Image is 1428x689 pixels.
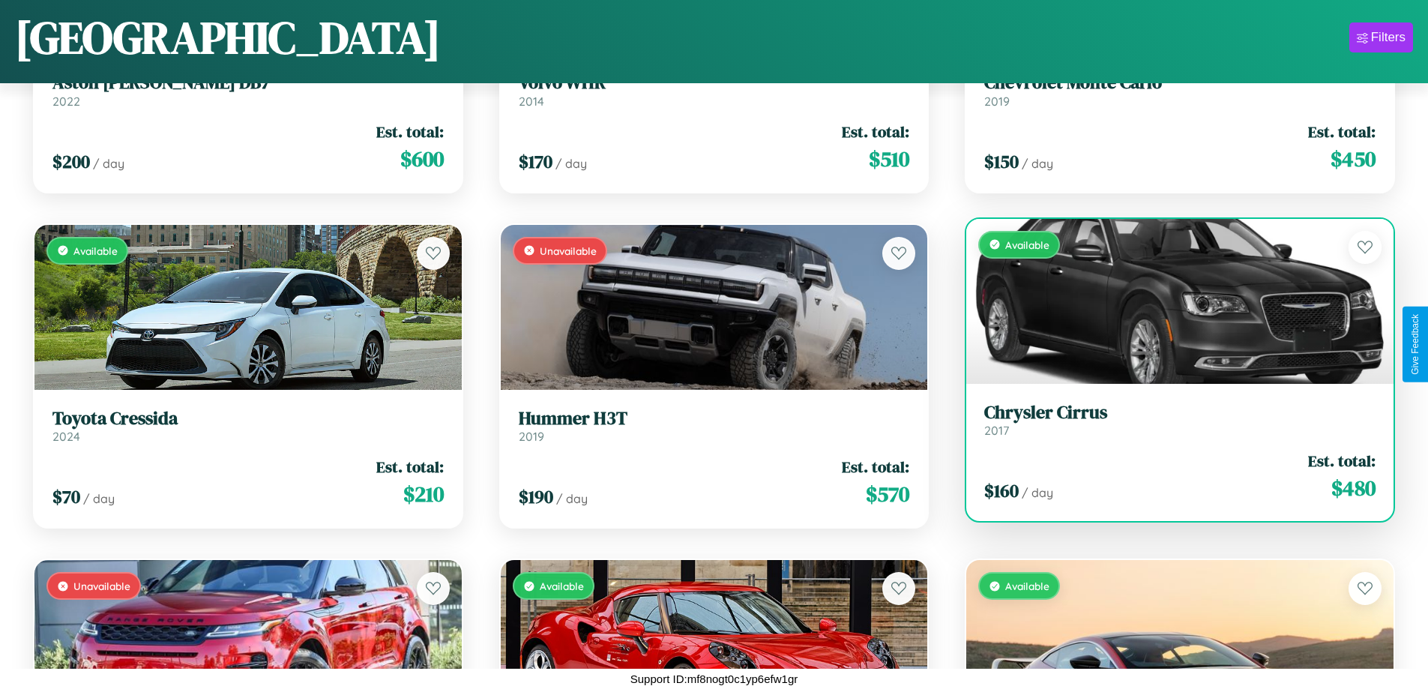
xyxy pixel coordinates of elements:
span: Est. total: [1308,450,1376,472]
span: $ 200 [52,149,90,174]
span: / day [1022,485,1053,500]
span: 2024 [52,429,80,444]
span: $ 600 [400,144,444,174]
a: Chrysler Cirrus2017 [984,402,1376,439]
span: $ 210 [403,479,444,509]
span: Unavailable [540,244,597,257]
h3: Chrysler Cirrus [984,402,1376,424]
span: Available [1005,238,1049,251]
span: Available [540,580,584,592]
span: $ 570 [866,479,909,509]
span: 2022 [52,94,80,109]
span: $ 480 [1331,473,1376,503]
span: / day [556,491,588,506]
span: Est. total: [1308,121,1376,142]
span: $ 160 [984,478,1019,503]
h3: Hummer H3T [519,408,910,430]
p: Support ID: mf8nogt0c1yp6efw1gr [630,669,798,689]
div: Filters [1371,30,1406,45]
span: / day [1022,156,1053,171]
span: $ 510 [869,144,909,174]
span: 2019 [984,94,1010,109]
span: Available [1005,580,1049,592]
h1: [GEOGRAPHIC_DATA] [15,7,441,68]
span: / day [93,156,124,171]
span: 2014 [519,94,544,109]
h3: Volvo WHR [519,72,910,94]
h3: Aston [PERSON_NAME] DB7 [52,72,444,94]
span: $ 70 [52,484,80,509]
span: Est. total: [842,121,909,142]
span: Est. total: [376,456,444,478]
span: 2019 [519,429,544,444]
span: $ 170 [519,149,552,174]
span: Est. total: [376,121,444,142]
span: / day [83,491,115,506]
button: Filters [1349,22,1413,52]
a: Volvo WHR2014 [519,72,910,109]
h3: Chevrolet Monte Carlo [984,72,1376,94]
span: $ 150 [984,149,1019,174]
span: 2017 [984,423,1009,438]
span: / day [555,156,587,171]
span: Est. total: [842,456,909,478]
span: Available [73,244,118,257]
a: Hummer H3T2019 [519,408,910,445]
h3: Toyota Cressida [52,408,444,430]
a: Chevrolet Monte Carlo2019 [984,72,1376,109]
a: Aston [PERSON_NAME] DB72022 [52,72,444,109]
div: Give Feedback [1410,314,1421,375]
span: $ 450 [1331,144,1376,174]
span: $ 190 [519,484,553,509]
a: Toyota Cressida2024 [52,408,444,445]
span: Unavailable [73,580,130,592]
